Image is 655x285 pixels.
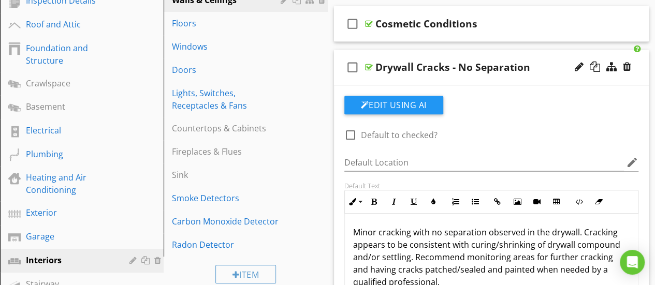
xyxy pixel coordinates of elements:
[172,122,283,134] div: Countertops & Cabinets
[172,17,283,29] div: Floors
[26,77,114,89] div: Crawlspace
[569,192,589,212] button: Code View
[465,192,485,212] button: Unordered List
[172,192,283,204] div: Smoke Detectors
[344,11,361,36] i: check_box_outline_blank
[384,192,404,212] button: Italic (Ctrl+I)
[344,55,361,80] i: check_box_outline_blank
[172,169,283,181] div: Sink
[26,171,114,196] div: Heating and Air Conditioning
[365,192,384,212] button: Bold (Ctrl+B)
[172,40,283,53] div: Windows
[375,61,530,73] div: Drywall Cracks - No Separation
[446,192,465,212] button: Ordered List
[424,192,443,212] button: Colors
[626,156,638,169] i: edit
[344,154,624,171] input: Default Location
[172,87,283,112] div: Lights, Switches, Receptacles & Fans
[172,145,283,158] div: Fireplaces & Flues
[26,148,114,160] div: Plumbing
[26,230,114,243] div: Garage
[26,206,114,219] div: Exterior
[620,250,645,275] div: Open Intercom Messenger
[26,18,114,31] div: Roof and Attic
[26,254,114,266] div: Interiors
[589,192,608,212] button: Clear Formatting
[172,215,283,228] div: Carbon Monoxide Detector
[215,265,276,283] div: Item
[26,100,114,113] div: Basement
[26,124,114,137] div: Electrical
[344,182,639,190] div: Default Text
[172,238,283,251] div: Radon Detector
[507,192,527,212] button: Insert Image (Ctrl+P)
[375,18,477,30] div: Cosmetic Conditions
[345,192,365,212] button: Inline Style
[26,42,114,67] div: Foundation and Structure
[488,192,507,212] button: Insert Link (Ctrl+K)
[172,64,283,76] div: Doors
[404,192,424,212] button: Underline (Ctrl+U)
[344,96,443,114] button: Edit Using AI
[547,192,566,212] button: Insert Table
[527,192,547,212] button: Insert Video
[361,130,438,140] label: Default to checked?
